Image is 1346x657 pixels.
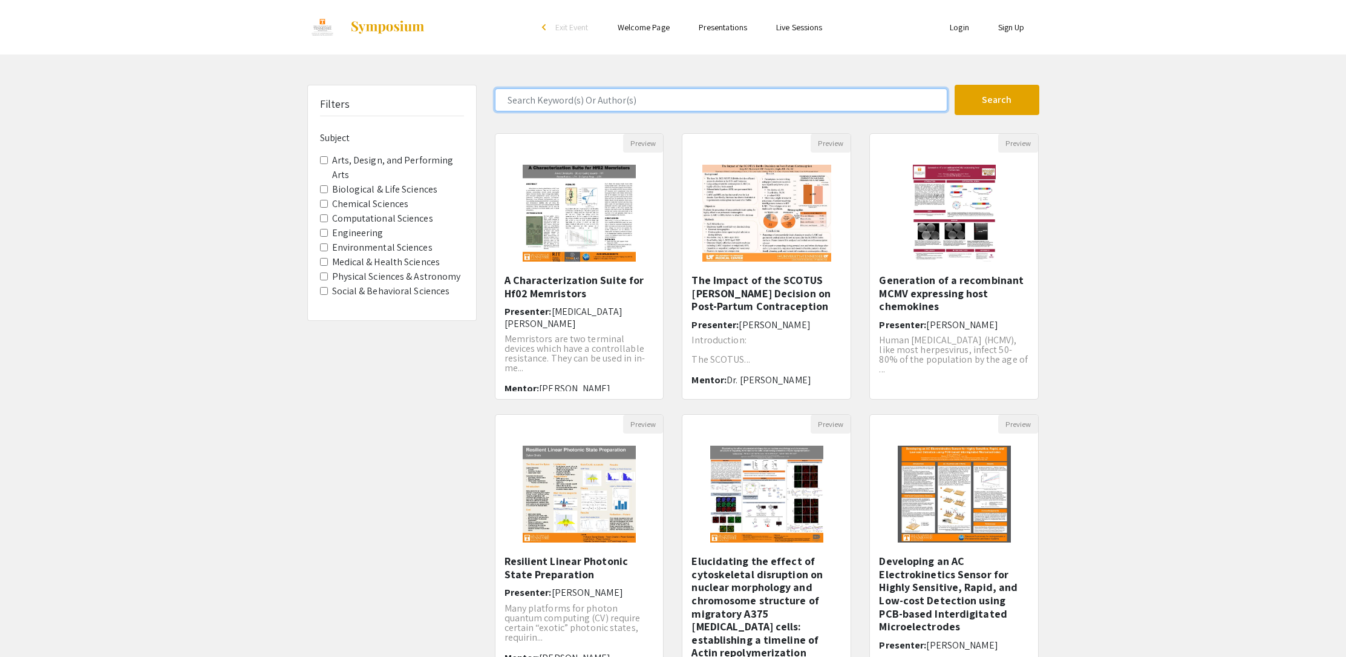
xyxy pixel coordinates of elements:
span: Dr. [PERSON_NAME] [727,374,811,386]
img: <p><span style="background-color: rgb(237, 235, 233); color: rgb(0, 0, 0);">The Impact of the SCO... [690,153,843,274]
h5: The Impact of the SCOTUS [PERSON_NAME] Decision on Post-Partum Contraception​ [691,274,841,313]
h5: Developing an AC Electrokinetics Sensor for Highly Sensitive, Rapid, and Low-cost Detection using... [879,555,1029,633]
label: Engineering [332,226,384,240]
img: <p><strong style="color: rgb(12, 12, 12);">A Characterization Suite for Hf02 Memristors&nbsp;</st... [511,153,648,274]
span: Exit Event [555,22,589,33]
button: Preview [811,134,851,153]
a: Login [950,22,969,33]
img: <p>Resilient Linear Photonic State Preparation</p> [511,434,648,555]
label: Arts, Design, and Performing Arts [332,153,464,182]
button: Preview [998,134,1038,153]
div: arrow_back_ios [542,24,549,31]
a: Welcome Page [618,22,670,33]
span: Mentor: [691,374,727,386]
label: Chemical Sciences [332,197,409,211]
h6: Presenter: [691,319,841,331]
span: [PERSON_NAME] [926,319,998,331]
span: [PERSON_NAME] [926,639,998,652]
label: Computational Sciences [332,211,433,226]
img: <p>Elucidating the effect of cytoskeletal disruption on nuclear morphology and chromosome structu... [698,434,835,555]
span: Mentor: [505,382,540,395]
button: Preview [623,415,663,434]
span: Many platforms for photon quantum computing (CV) require certain “exotic” photonic states, requir... [505,602,641,644]
label: Environmental Sciences [332,240,433,255]
button: Preview [811,415,851,434]
label: Social & Behavioral Sciences [332,284,450,299]
img: UTK Summer Research Scholars Symposium 2023 [307,12,338,42]
span: [PERSON_NAME] [552,586,623,599]
h5: Filters [320,97,350,111]
label: Physical Sciences & Astronomy [332,269,461,284]
iframe: Chat [9,603,51,648]
a: Sign Up [998,22,1025,33]
input: Search Keyword(s) Or Author(s) [495,88,947,111]
h6: Presenter: [505,587,655,598]
div: Open Presentation <p><strong style="color: rgb(12, 12, 12);">A Characterization Suite for Hf02 Me... [495,133,664,400]
h5: Resilient Linear Photonic State Preparation [505,555,655,581]
span: Human [MEDICAL_DATA] (HCMV), like most herpesvirus, infect 50-80% of the population by the age of... [879,334,1028,375]
span: [MEDICAL_DATA][PERSON_NAME] [505,305,622,329]
img: Symposium by ForagerOne [350,20,425,35]
button: Preview [623,134,663,153]
a: Live Sessions [776,22,822,33]
span: Memristors are two terminal devices which have a controllable resistance. They can be used in in-... [505,332,645,374]
p: Introduction: [691,335,841,345]
button: Search [955,85,1039,115]
img: <p>Generation of a recombinant MCMV expressing host chemokines</p> [901,153,1008,274]
span: [PERSON_NAME] [739,319,810,331]
h5: Generation of a recombinant MCMV expressing host chemokines [879,274,1029,313]
label: Biological & Life Sciences [332,182,438,197]
div: Open Presentation <p><span style="background-color: rgb(237, 235, 233); color: rgb(0, 0, 0);">The... [682,133,851,400]
h6: Presenter: [879,319,1029,331]
p: The SCOTUS... [691,355,841,365]
h6: Presenter: [879,639,1029,651]
a: UTK Summer Research Scholars Symposium 2023 [307,12,425,42]
a: Presentations [699,22,747,33]
h6: Subject [320,132,464,144]
div: Open Presentation <p>Generation of a recombinant MCMV expressing host chemokines</p> [869,133,1039,400]
h5: A Characterization Suite for Hf02 Memristors [505,274,655,300]
label: Medical & Health Sciences [332,255,440,269]
button: Preview [998,415,1038,434]
span: [PERSON_NAME] [539,382,610,395]
h6: Presenter: [505,306,655,329]
img: <p class="ql-align-center"><span style="color: rgb(0, 0, 0);">Developing an AC Electrokinetics Se... [886,434,1023,555]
